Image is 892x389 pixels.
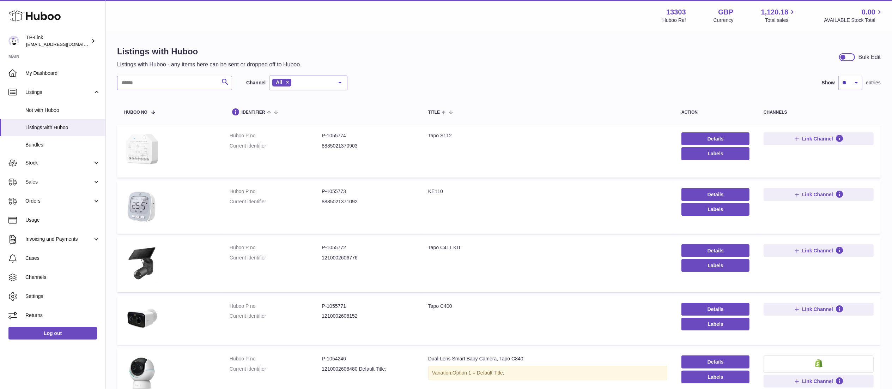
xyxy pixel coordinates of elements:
[802,191,833,198] span: Link Channel
[858,53,881,61] div: Bulk Edit
[666,7,686,17] strong: 13303
[681,203,750,216] button: Labels
[25,89,93,96] span: Listings
[802,136,833,142] span: Link Channel
[681,303,750,316] a: Details
[764,188,874,201] button: Link Channel
[322,244,414,251] dd: P-1055772
[8,327,97,340] a: Log out
[428,188,667,195] div: KE110
[681,188,750,201] a: Details
[25,70,100,77] span: My Dashboard
[802,378,833,384] span: Link Channel
[761,7,789,17] span: 1,120.18
[230,355,322,362] dt: Huboo P no
[230,132,322,139] dt: Huboo P no
[428,355,667,362] div: Dual-Lens Smart Baby Camera, Tapo C840
[322,188,414,195] dd: P-1055773
[866,79,881,86] span: entries
[428,132,667,139] div: Tapo S112
[230,198,322,205] dt: Current identifier
[802,247,833,254] span: Link Channel
[246,79,266,86] label: Channel
[822,79,835,86] label: Show
[230,313,322,319] dt: Current identifier
[815,359,823,367] img: shopify-small.png
[322,355,414,362] dd: P-1054246
[25,293,100,300] span: Settings
[25,179,93,185] span: Sales
[681,371,750,383] button: Labels
[8,36,19,46] img: internalAdmin-13303@internal.huboo.com
[124,110,147,115] span: Huboo no
[764,244,874,257] button: Link Channel
[428,303,667,310] div: Tapo C400
[25,142,100,148] span: Bundles
[25,217,100,223] span: Usage
[681,110,750,115] div: action
[230,366,322,372] dt: Current identifier
[25,107,100,114] span: Not with Huboo
[25,198,93,204] span: Orders
[681,318,750,330] button: Labels
[714,17,734,24] div: Currency
[681,259,750,272] button: Labels
[428,244,667,251] div: Tapo C411 KIT
[230,255,322,261] dt: Current identifier
[802,306,833,312] span: Link Channel
[824,17,884,24] span: AVAILABLE Stock Total
[25,236,93,243] span: Invoicing and Payments
[764,132,874,145] button: Link Channel
[662,17,686,24] div: Huboo Ref
[764,375,874,388] button: Link Channel
[681,147,750,160] button: Labels
[25,124,100,131] span: Listings with Huboo
[322,303,414,310] dd: P-1055771
[242,110,265,115] span: identifier
[453,370,504,376] span: Option 1 = Default Title;
[322,143,414,149] dd: 8885021370903
[25,312,100,319] span: Returns
[124,188,159,225] img: KE110
[761,7,797,24] a: 1,120.18 Total sales
[824,7,884,24] a: 0.00 AVAILABLE Stock Total
[25,274,100,281] span: Channels
[230,143,322,149] dt: Current identifier
[764,303,874,316] button: Link Channel
[862,7,875,17] span: 0.00
[124,303,159,336] img: Tapo C400
[322,198,414,205] dd: 8885021371092
[322,366,414,372] dd: 1210002608480 Default Title;
[26,34,90,48] div: TP-Link
[26,41,104,47] span: [EMAIL_ADDRESS][DOMAIN_NAME]
[718,7,733,17] strong: GBP
[117,46,302,57] h1: Listings with Huboo
[124,132,159,169] img: Tapo S112
[764,110,874,115] div: channels
[276,79,282,85] span: All
[230,303,322,310] dt: Huboo P no
[322,255,414,261] dd: 1210002606776
[681,132,750,145] a: Details
[428,366,667,380] div: Variation:
[124,244,159,283] img: Tapo C411 KIT
[230,188,322,195] dt: Huboo P no
[25,160,93,166] span: Stock
[117,61,302,68] p: Listings with Huboo - any items here can be sent or dropped off to Huboo.
[322,313,414,319] dd: 1210002608152
[322,132,414,139] dd: P-1055774
[681,244,750,257] a: Details
[681,355,750,368] a: Details
[25,255,100,262] span: Cases
[230,244,322,251] dt: Huboo P no
[765,17,796,24] span: Total sales
[428,110,440,115] span: title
